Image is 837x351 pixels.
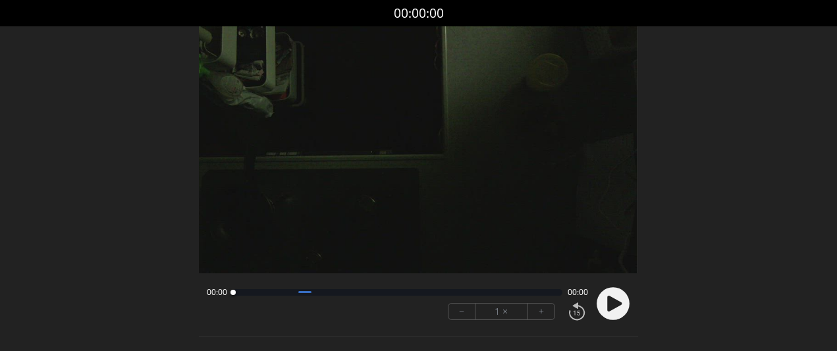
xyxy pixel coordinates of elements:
span: 00:00 [207,287,227,298]
div: 1 × [475,304,528,319]
span: 00:00 [568,287,588,298]
a: 00:00:00 [394,4,444,23]
button: − [448,304,475,319]
button: + [528,304,554,319]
